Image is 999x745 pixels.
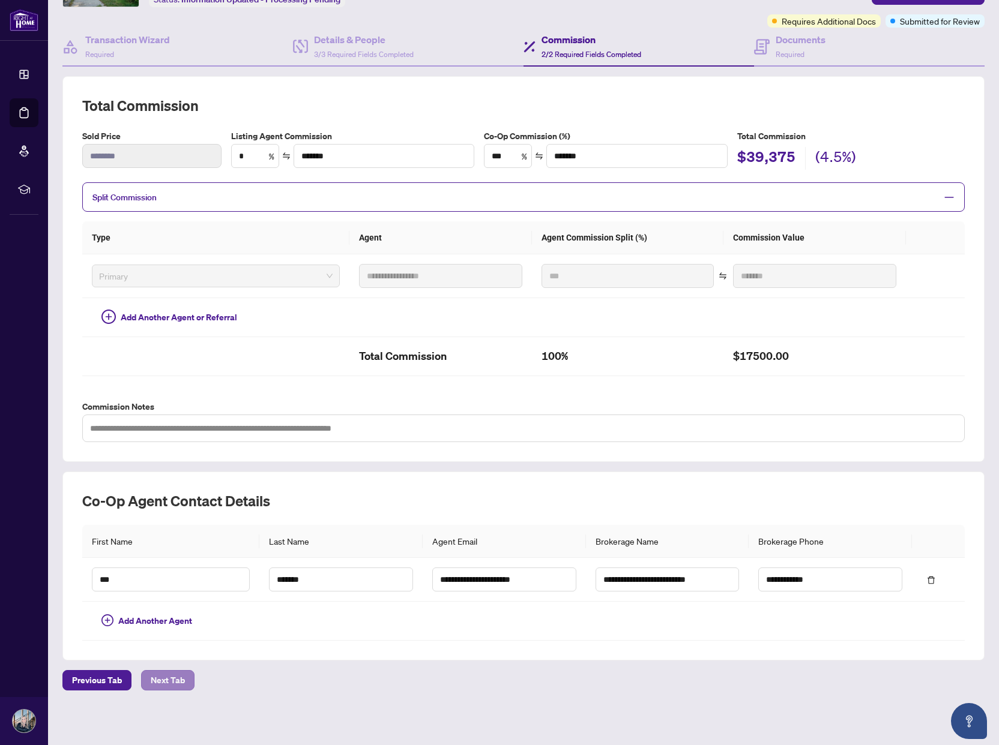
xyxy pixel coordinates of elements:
[151,671,185,690] span: Next Tab
[314,32,414,47] h4: Details & People
[101,614,113,626] span: plus-circle
[13,710,35,732] img: Profile Icon
[82,400,965,413] label: Commission Notes
[423,525,586,558] th: Agent Email
[944,192,955,203] span: minus
[349,221,532,254] th: Agent
[231,130,474,143] label: Listing Agent Commission
[900,14,980,28] span: Submitted for Review
[532,221,723,254] th: Agent Commission Split (%)
[535,152,543,160] span: swap
[259,525,423,558] th: Last Name
[737,130,965,143] h5: Total Commission
[782,14,876,28] span: Requires Additional Docs
[82,221,349,254] th: Type
[586,525,749,558] th: Brokerage Name
[85,50,114,59] span: Required
[719,272,727,280] span: swap
[99,267,333,285] span: Primary
[92,611,202,630] button: Add Another Agent
[484,130,727,143] label: Co-Op Commission (%)
[737,147,795,170] h2: $39,375
[723,221,906,254] th: Commission Value
[776,32,825,47] h4: Documents
[92,308,247,327] button: Add Another Agent or Referral
[733,347,896,366] h2: $17500.00
[101,310,116,324] span: plus-circle
[542,347,714,366] h2: 100%
[314,50,414,59] span: 3/3 Required Fields Completed
[82,130,222,143] label: Sold Price
[85,32,170,47] h4: Transaction Wizard
[82,96,965,115] h2: Total Commission
[82,525,259,558] th: First Name
[141,670,195,690] button: Next Tab
[815,147,856,170] h2: (4.5%)
[542,32,641,47] h4: Commission
[927,576,935,584] span: delete
[62,670,131,690] button: Previous Tab
[749,525,912,558] th: Brokerage Phone
[951,703,987,739] button: Open asap
[121,311,237,324] span: Add Another Agent or Referral
[542,50,641,59] span: 2/2 Required Fields Completed
[776,50,804,59] span: Required
[82,182,965,212] div: Split Commission
[92,192,157,203] span: Split Commission
[82,491,965,510] h2: Co-op Agent Contact Details
[359,347,522,366] h2: Total Commission
[282,152,291,160] span: swap
[118,614,192,627] span: Add Another Agent
[72,671,122,690] span: Previous Tab
[10,9,38,31] img: logo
